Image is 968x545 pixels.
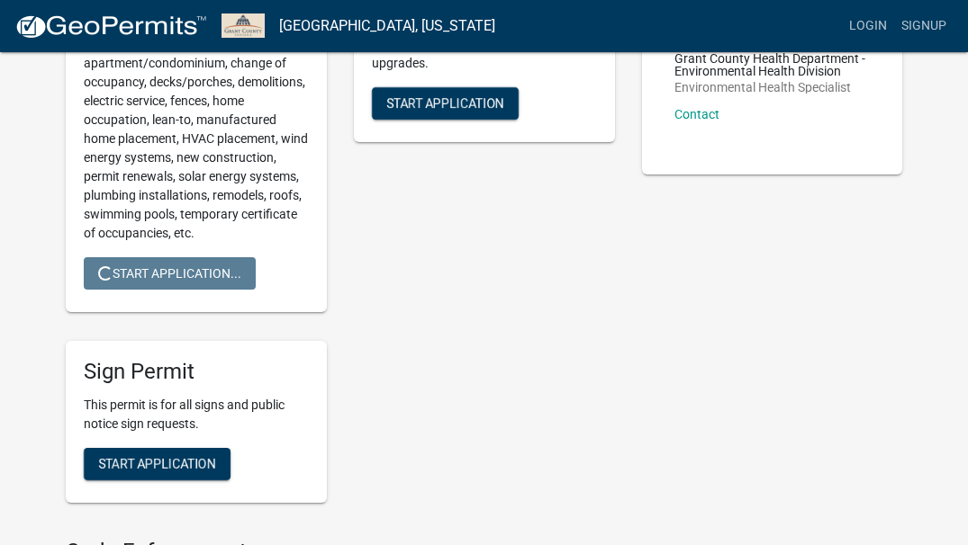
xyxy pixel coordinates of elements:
span: Start Application... [98,266,241,281]
button: Start Application [372,87,519,120]
a: Signup [894,9,954,43]
h5: Sign Permit [84,359,309,385]
a: Contact [674,107,719,121]
a: Login [842,9,894,43]
p: Environmental Health Specialist [674,81,871,94]
a: [GEOGRAPHIC_DATA], [US_STATE] [279,11,495,41]
button: Start Application... [84,257,256,290]
span: Start Application [386,96,504,111]
img: Grant County, Indiana [222,13,265,38]
p: This permit is for all signs and public notice sign requests. [84,396,309,433]
button: Start Application [84,448,231,480]
p: Grant County Health Department - Environmental Health Division [674,52,871,77]
span: Start Application [98,457,216,471]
